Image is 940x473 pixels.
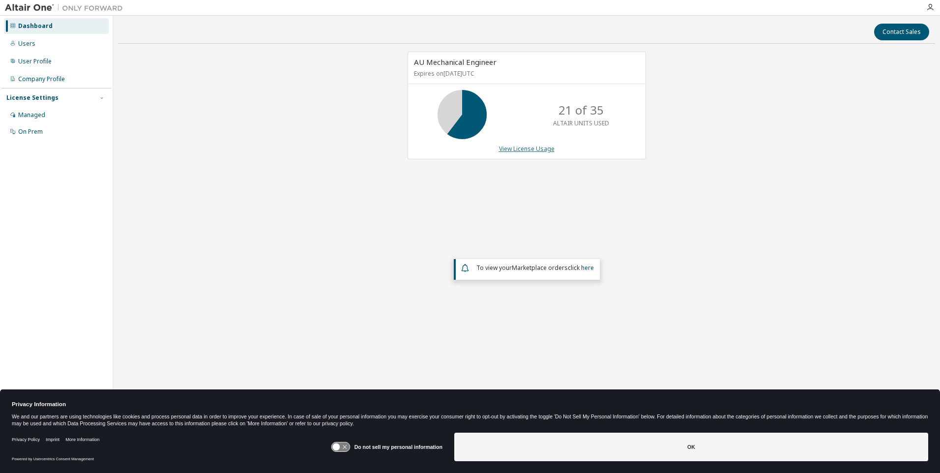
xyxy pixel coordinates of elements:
div: License Settings [6,94,59,102]
div: Users [18,40,35,48]
em: Marketplace orders [512,264,568,272]
div: Dashboard [18,22,53,30]
span: AU Mechanical Engineer [414,57,497,67]
div: Managed [18,111,45,119]
div: User Profile [18,58,52,65]
a: here [581,264,594,272]
p: Expires on [DATE] UTC [414,69,637,78]
div: On Prem [18,128,43,136]
span: To view your click [476,264,594,272]
img: Altair One [5,3,128,13]
p: 21 of 35 [558,102,604,118]
a: View License Usage [499,145,555,153]
button: Contact Sales [874,24,929,40]
div: Company Profile [18,75,65,83]
p: ALTAIR UNITS USED [553,119,609,127]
